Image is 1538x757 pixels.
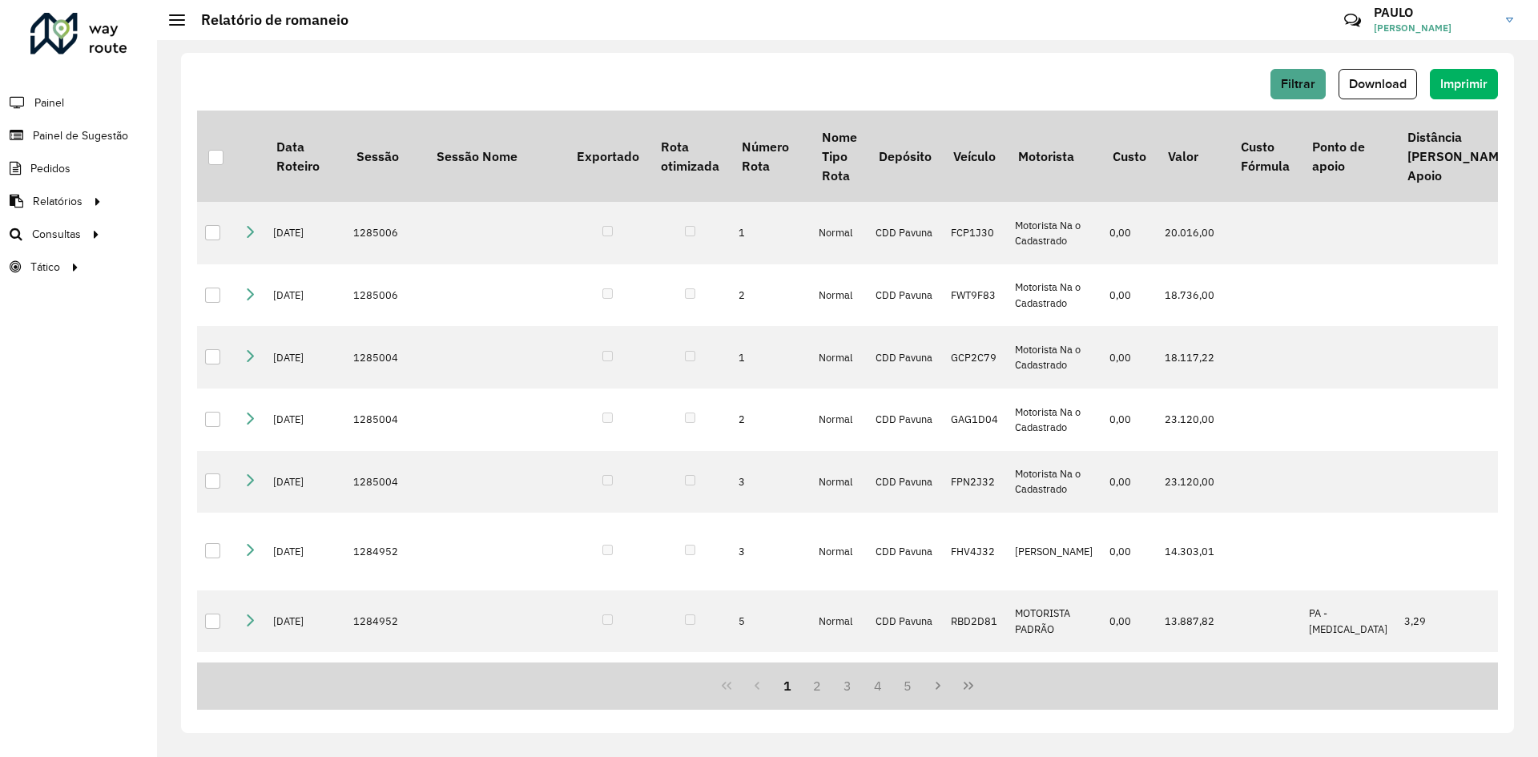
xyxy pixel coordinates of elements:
[731,111,811,202] th: Número Rota
[943,652,1007,715] td: RBD2D80
[868,513,942,590] td: CDD Pavuna
[943,111,1007,202] th: Veículo
[30,160,70,177] span: Pedidos
[345,326,425,389] td: 1285004
[1007,111,1101,202] th: Motorista
[185,11,348,29] h2: Relatório de romaneio
[1157,389,1230,451] td: 23.120,00
[811,326,868,389] td: Normal
[1281,77,1315,91] span: Filtrar
[731,652,811,715] td: 6
[1396,111,1521,202] th: Distância [PERSON_NAME] Apoio
[1374,21,1494,35] span: [PERSON_NAME]
[1101,326,1157,389] td: 0,00
[345,264,425,327] td: 1285006
[1101,590,1157,653] td: 0,00
[1157,326,1230,389] td: 18.117,22
[868,389,942,451] td: CDD Pavuna
[265,652,345,715] td: [DATE]
[772,670,803,701] button: 1
[1007,389,1101,451] td: Motorista Na o Cadastrado
[811,652,868,715] td: Normal
[868,111,942,202] th: Depósito
[1007,326,1101,389] td: Motorista Na o Cadastrado
[943,326,1007,389] td: GCP2C79
[1430,69,1498,99] button: Imprimir
[1157,513,1230,590] td: 14.303,01
[893,670,924,701] button: 5
[811,389,868,451] td: Normal
[345,590,425,653] td: 1284952
[1007,264,1101,327] td: Motorista Na o Cadastrado
[1007,513,1101,590] td: [PERSON_NAME]
[811,202,868,264] td: Normal
[345,202,425,264] td: 1285006
[953,670,984,701] button: Last Page
[1440,77,1488,91] span: Imprimir
[265,202,345,264] td: [DATE]
[868,451,942,513] td: CDD Pavuna
[1101,652,1157,715] td: 0,00
[1339,69,1417,99] button: Download
[731,513,811,590] td: 3
[731,202,811,264] td: 1
[1270,69,1326,99] button: Filtrar
[811,451,868,513] td: Normal
[1157,264,1230,327] td: 18.736,00
[1101,513,1157,590] td: 0,00
[811,513,868,590] td: Normal
[1101,111,1157,202] th: Custo
[1157,451,1230,513] td: 23.120,00
[30,259,60,276] span: Tático
[1157,111,1230,202] th: Valor
[265,513,345,590] td: [DATE]
[1157,590,1230,653] td: 13.887,82
[345,111,425,202] th: Sessão
[943,451,1007,513] td: FPN2J32
[345,652,425,715] td: 1284952
[811,111,868,202] th: Nome Tipo Rota
[265,111,345,202] th: Data Roteiro
[345,389,425,451] td: 1285004
[811,264,868,327] td: Normal
[33,193,83,210] span: Relatórios
[863,670,893,701] button: 4
[943,202,1007,264] td: FCP1J30
[802,670,832,701] button: 2
[1301,111,1396,202] th: Ponto de apoio
[1157,652,1230,715] td: 33.072,35
[868,590,942,653] td: CDD Pavuna
[425,111,566,202] th: Sessão Nome
[923,670,953,701] button: Next Page
[345,451,425,513] td: 1285004
[265,326,345,389] td: [DATE]
[1007,451,1101,513] td: Motorista Na o Cadastrado
[868,264,942,327] td: CDD Pavuna
[1301,590,1396,653] td: PA - [MEDICAL_DATA]
[265,264,345,327] td: [DATE]
[731,451,811,513] td: 3
[265,590,345,653] td: [DATE]
[33,127,128,144] span: Painel de Sugestão
[868,652,942,715] td: CDD Pavuna
[811,590,868,653] td: Normal
[1374,5,1494,20] h3: PAULO
[650,111,730,202] th: Rota otimizada
[943,590,1007,653] td: RBD2D81
[566,111,650,202] th: Exportado
[1335,3,1370,38] a: Contato Rápido
[868,202,942,264] td: CDD Pavuna
[32,226,81,243] span: Consultas
[265,451,345,513] td: [DATE]
[832,670,863,701] button: 3
[943,264,1007,327] td: FWT9F83
[1007,652,1101,715] td: MOTORISTA PADRÃO
[345,513,425,590] td: 1284952
[1101,264,1157,327] td: 0,00
[1101,202,1157,264] td: 0,00
[1101,451,1157,513] td: 0,00
[1230,111,1300,202] th: Custo Fórmula
[1349,77,1407,91] span: Download
[943,513,1007,590] td: FHV4J32
[1101,389,1157,451] td: 0,00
